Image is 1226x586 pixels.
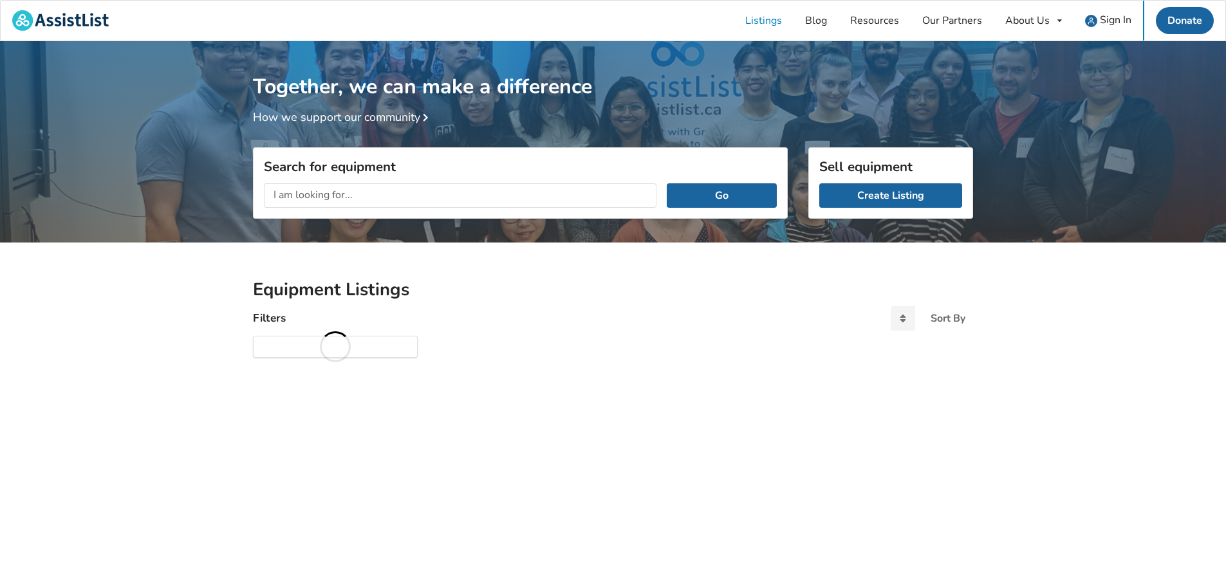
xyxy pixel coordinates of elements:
[667,183,777,208] button: Go
[253,311,286,325] h4: Filters
[264,183,656,208] input: I am looking for...
[264,158,777,175] h3: Search for equipment
[1156,7,1214,34] a: Donate
[12,10,109,31] img: assistlist-logo
[253,109,433,125] a: How we support our community
[734,1,794,41] a: Listings
[253,279,973,301] h2: Equipment Listings
[1100,13,1131,27] span: Sign In
[911,1,994,41] a: Our Partners
[253,41,973,100] h1: Together, we can make a difference
[1005,15,1050,26] div: About Us
[794,1,839,41] a: Blog
[1085,15,1097,27] img: user icon
[819,158,962,175] h3: Sell equipment
[931,313,965,324] div: Sort By
[839,1,911,41] a: Resources
[819,183,962,208] a: Create Listing
[1073,1,1143,41] a: user icon Sign In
